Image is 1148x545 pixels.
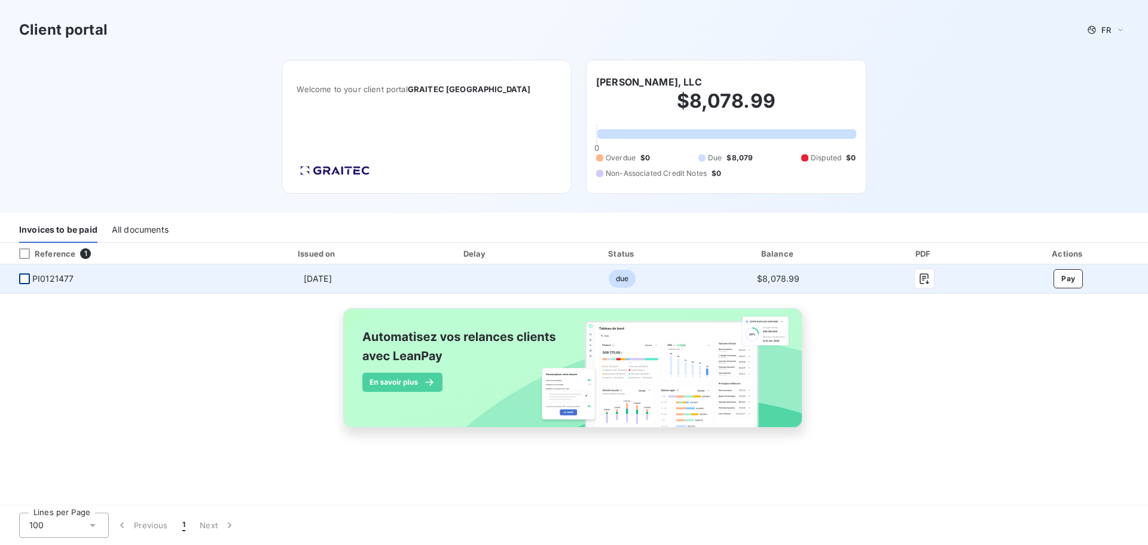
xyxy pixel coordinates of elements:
[407,248,545,260] div: Delay
[19,19,108,41] h3: Client portal
[175,513,193,538] button: 1
[726,153,753,163] span: $8,079
[80,248,91,259] span: 1
[712,168,721,179] span: $0
[846,153,856,163] span: $0
[182,519,185,531] span: 1
[609,270,636,288] span: due
[757,273,799,284] span: $8,078.99
[811,153,841,163] span: Disputed
[19,218,97,243] div: Invoices to be paid
[304,273,332,284] span: [DATE]
[640,153,650,163] span: $0
[991,248,1146,260] div: Actions
[408,84,531,94] span: GRAITEC [GEOGRAPHIC_DATA]
[297,162,373,179] img: Company logo
[29,519,44,531] span: 100
[596,89,856,125] h2: $8,078.99
[109,513,175,538] button: Previous
[700,248,857,260] div: Balance
[32,273,74,285] span: PI0121477
[594,143,599,153] span: 0
[862,248,987,260] div: PDF
[708,153,722,163] span: Due
[550,248,695,260] div: Status
[112,218,169,243] div: All documents
[193,513,243,538] button: Next
[10,248,75,259] div: Reference
[1054,269,1083,288] button: Pay
[332,301,816,448] img: banner
[234,248,402,260] div: Issued on
[596,75,702,89] h6: [PERSON_NAME], LLC
[606,153,636,163] span: Overdue
[1101,25,1111,35] span: FR
[297,84,557,94] span: Welcome to your client portal
[606,168,707,179] span: Non-Associated Credit Notes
